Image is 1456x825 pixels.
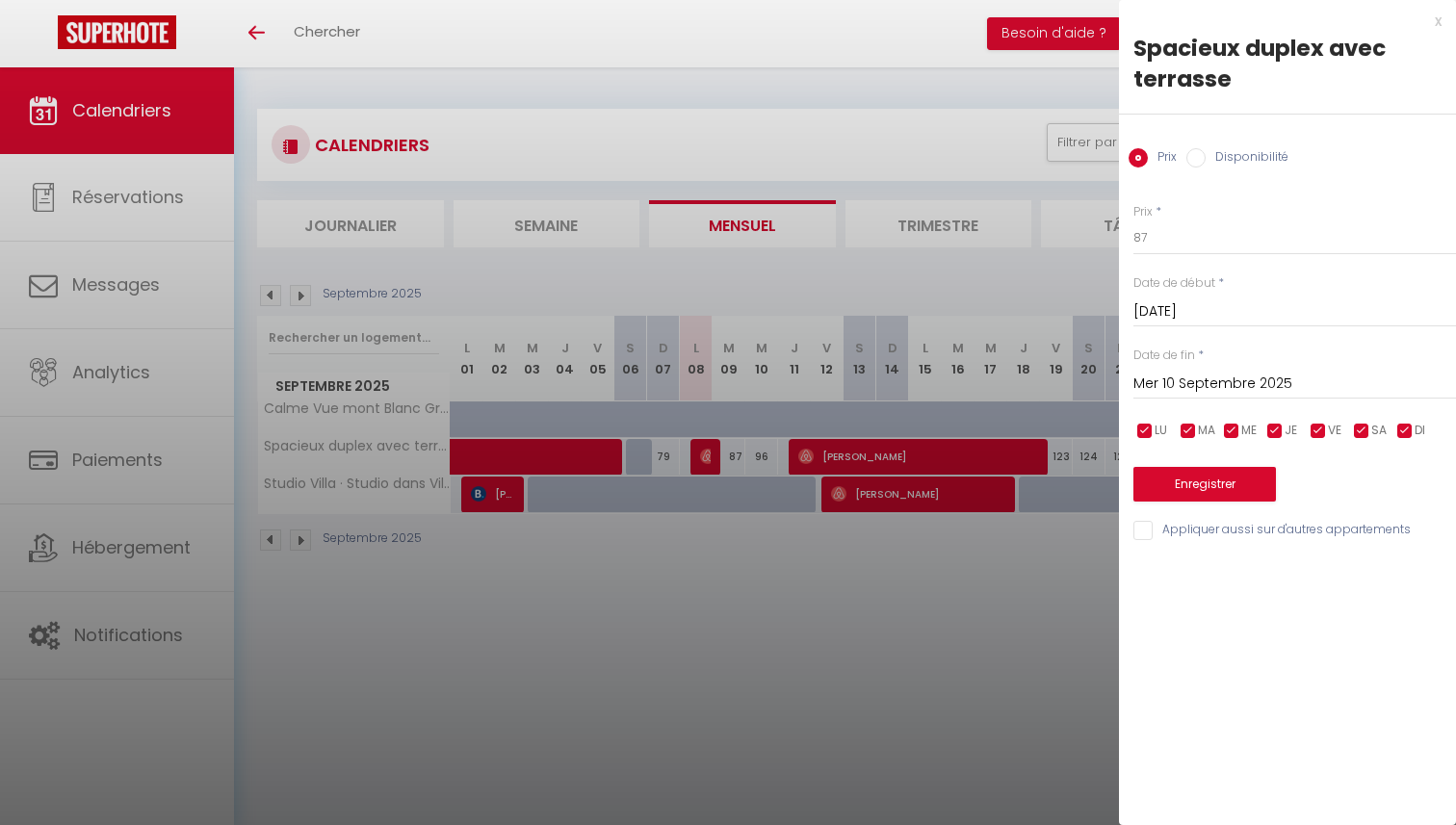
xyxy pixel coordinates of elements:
[1155,422,1167,440] span: LU
[15,8,73,65] button: Ouvrir le widget de chat LiveChat
[1148,148,1177,169] label: Prix
[1328,422,1341,440] span: VE
[1285,422,1297,440] span: JE
[1206,148,1288,169] label: Disponibilité
[1415,422,1425,440] span: DI
[1198,422,1215,440] span: MA
[1133,33,1442,94] div: Spacieux duplex avec terrasse
[1119,10,1442,33] div: x
[1133,203,1153,221] label: Prix
[1133,467,1276,502] button: Enregistrer
[1133,274,1215,293] label: Date de début
[1371,422,1387,440] span: SA
[1241,422,1257,440] span: ME
[1133,347,1195,365] label: Date de fin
